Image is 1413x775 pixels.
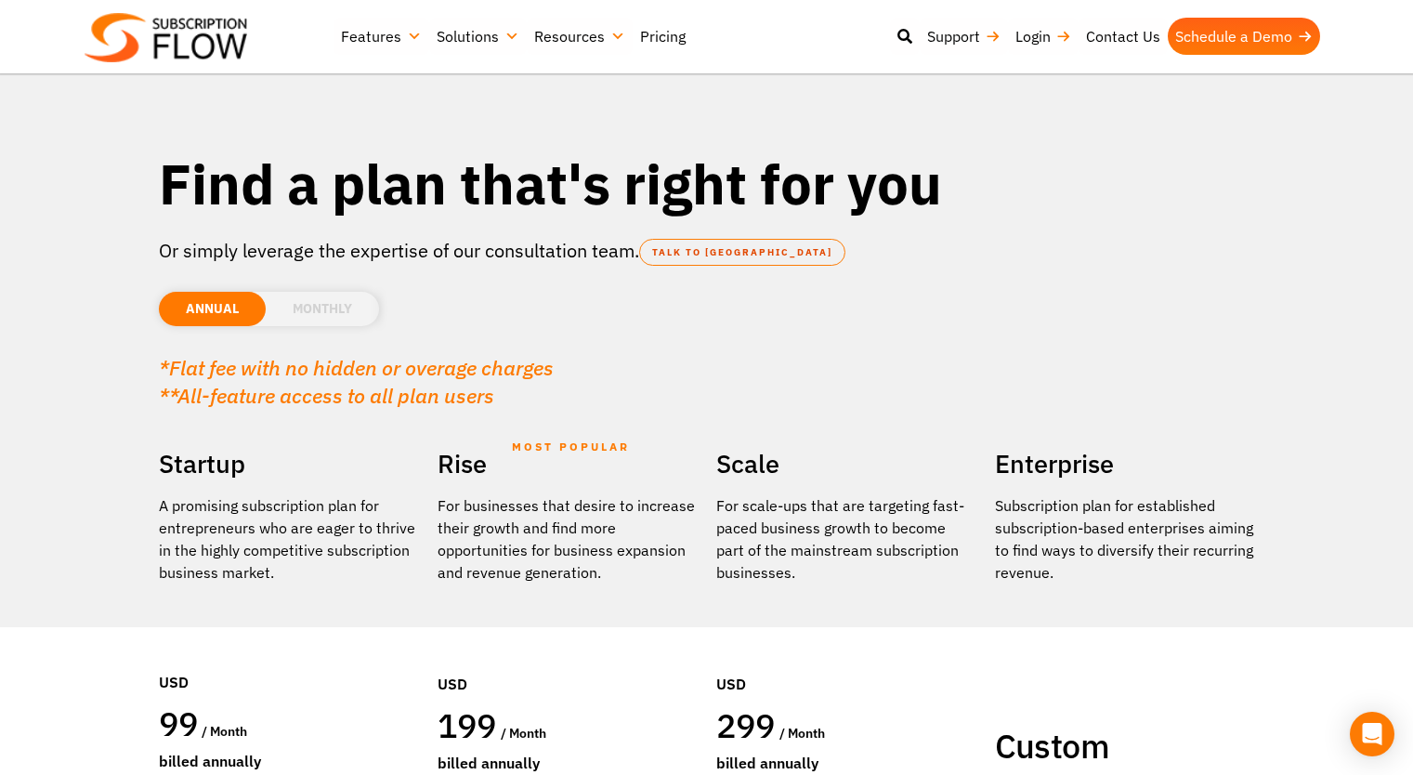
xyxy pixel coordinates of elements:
div: Billed Annually [159,750,419,772]
span: / month [202,723,247,740]
a: TALK TO [GEOGRAPHIC_DATA] [639,239,845,266]
span: / month [779,725,825,742]
div: USD [716,617,976,704]
a: Resources [527,18,633,55]
h2: Scale [716,442,976,485]
a: Schedule a Demo [1168,18,1320,55]
li: MONTHLY [266,292,379,326]
em: *Flat fee with no hidden or overage charges [159,354,554,381]
p: Or simply leverage the expertise of our consultation team. [159,237,1255,265]
p: A promising subscription plan for entrepreneurs who are eager to thrive in the highly competitive... [159,494,419,584]
li: ANNUAL [159,292,266,326]
div: Billed Annually [716,752,976,774]
span: / month [501,725,546,742]
div: USD [159,615,419,703]
span: MOST POPULAR [512,426,630,468]
a: Pricing [633,18,693,55]
div: For businesses that desire to increase their growth and find more opportunities for business expa... [438,494,698,584]
h1: Find a plan that's right for you [159,149,1255,218]
span: 199 [438,703,497,747]
h2: Rise [438,442,698,485]
h2: Enterprise [995,442,1255,485]
a: Support [920,18,1008,55]
div: For scale-ups that are targeting fast-paced business growth to become part of the mainstream subs... [716,494,976,584]
img: Subscriptionflow [85,13,247,62]
span: 99 [159,702,199,745]
div: Open Intercom Messenger [1350,712,1394,756]
em: **All-feature access to all plan users [159,382,494,409]
p: Subscription plan for established subscription-based enterprises aiming to find ways to diversify... [995,494,1255,584]
a: Solutions [429,18,527,55]
div: Billed Annually [438,752,698,774]
h2: Startup [159,442,419,485]
a: Features [334,18,429,55]
span: 299 [716,703,776,747]
a: Contact Us [1079,18,1168,55]
div: USD [438,617,698,704]
span: Custom [995,724,1109,768]
a: Login [1008,18,1079,55]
